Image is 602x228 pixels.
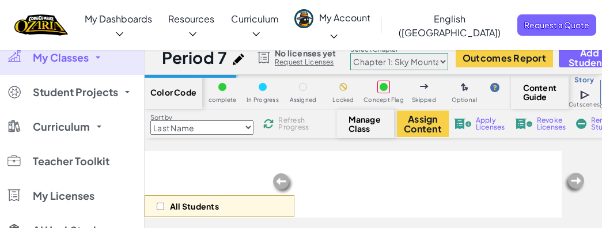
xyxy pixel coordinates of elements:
[332,97,354,103] span: Locked
[85,13,152,25] span: My Dashboards
[569,75,600,85] h3: Story
[170,202,219,211] p: All Students
[364,97,404,103] span: Concept Flag
[294,9,313,28] img: avatar
[476,117,505,131] span: Apply Licenses
[150,88,196,97] span: Color Code
[399,13,501,39] span: English ([GEOGRAPHIC_DATA])
[461,83,468,92] img: IconOptionalLevel.svg
[14,13,68,37] a: Ozaria by CodeCombat logo
[452,97,478,103] span: Optional
[569,101,600,108] span: Cutscenes
[349,115,383,133] span: Manage Class
[397,111,449,137] button: Assign Content
[515,119,532,129] img: IconLicenseRevoke.svg
[261,116,276,131] img: IconReload.svg
[160,3,222,48] a: Resources
[162,47,227,69] h1: Period 7
[33,121,90,132] span: Curriculum
[523,83,557,101] span: Content Guide
[77,3,160,48] a: My Dashboards
[247,97,279,103] span: In Progress
[168,13,214,25] span: Resources
[33,191,94,201] span: My Licenses
[150,113,253,122] label: Sort by
[222,3,287,48] a: Curriculum
[233,54,244,65] img: iconPencil.svg
[231,13,279,25] span: Curriculum
[33,52,89,63] span: My Classes
[275,58,336,67] a: Request Licenses
[290,97,317,103] span: Assigned
[319,12,370,41] span: My Account
[209,97,237,103] span: complete
[537,117,566,131] span: Revoke Licenses
[271,172,294,195] img: Arrow_Left_Inactive.png
[490,83,499,92] img: IconHint.svg
[412,97,436,103] span: Skipped
[456,48,553,67] button: Outcomes Report
[385,3,514,48] a: English ([GEOGRAPHIC_DATA])
[33,87,118,97] span: Student Projects
[275,48,336,58] span: No licenses yet
[576,119,586,129] img: IconRemoveStudents.svg
[580,89,592,101] img: IconCutscene.svg
[563,172,586,195] img: Arrow_Left_Inactive.png
[33,156,109,166] span: Teacher Toolkit
[14,13,68,37] img: Home
[278,117,314,131] span: Refresh Progress
[517,14,596,36] a: Request a Quote
[454,119,471,129] img: IconLicenseApply.svg
[420,84,429,89] img: IconSkippedLevel.svg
